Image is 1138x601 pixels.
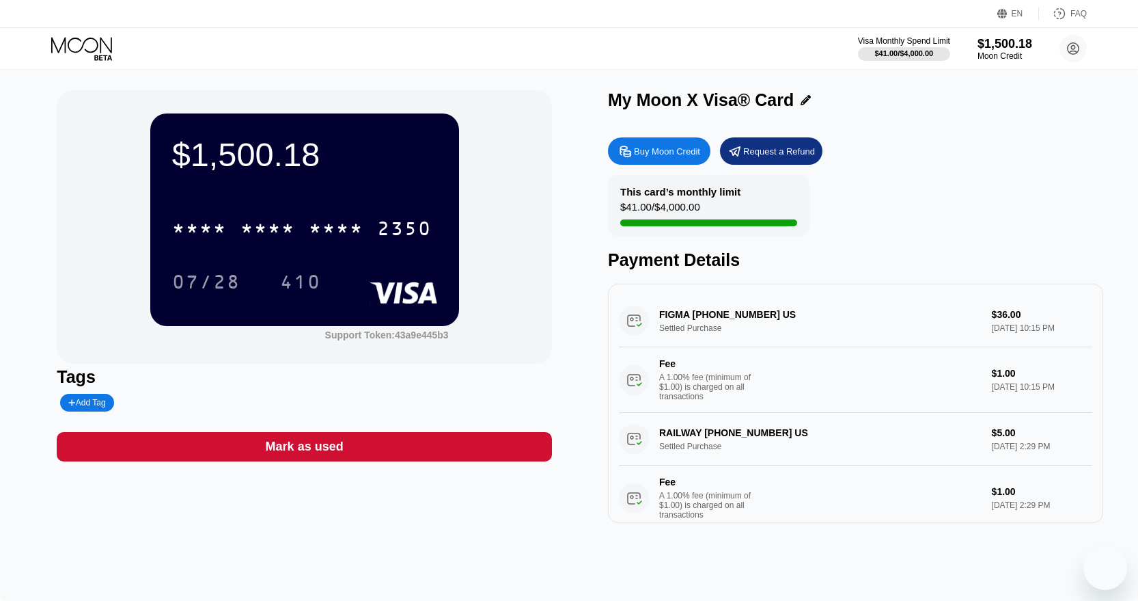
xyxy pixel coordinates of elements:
[68,398,105,408] div: Add Tag
[977,51,1032,61] div: Moon Credit
[377,219,432,241] div: 2350
[172,273,240,295] div: 07/28
[162,265,251,299] div: 07/28
[266,439,344,455] div: Mark as used
[57,432,552,462] div: Mark as used
[57,367,552,387] div: Tags
[325,330,449,340] div: Support Token:43a9e445b3
[992,382,1092,392] div: [DATE] 10:15 PM
[60,394,113,412] div: Add Tag
[1039,7,1087,21] div: FAQ
[1070,9,1087,18] div: FAQ
[619,466,1092,531] div: FeeA 1.00% fee (minimum of $1.00) is charged on all transactions$1.00[DATE] 2:29 PM
[977,37,1032,51] div: $1,500.18
[620,201,700,219] div: $41.00 / $4,000.00
[992,500,1092,510] div: [DATE] 2:29 PM
[172,135,437,174] div: $1,500.18
[977,37,1032,61] div: $1,500.18Moon Credit
[608,137,710,165] div: Buy Moon Credit
[608,90,794,110] div: My Moon X Visa® Card
[608,250,1103,270] div: Payment Details
[743,146,815,157] div: Request a Refund
[992,368,1092,379] div: $1.00
[659,477,755,488] div: Fee
[858,36,950,61] div: Visa Monthly Spend Limit$41.00/$4,000.00
[325,330,449,340] div: Support Token: 43a9e445b3
[858,36,950,46] div: Visa Monthly Spend Limit
[1012,9,1023,18] div: EN
[720,137,822,165] div: Request a Refund
[270,265,331,299] div: 410
[280,273,321,295] div: 410
[997,7,1039,21] div: EN
[634,146,700,157] div: Buy Moon Credit
[619,347,1092,413] div: FeeA 1.00% fee (minimum of $1.00) is charged on all transactions$1.00[DATE] 10:15 PM
[620,186,740,198] div: This card’s monthly limit
[992,486,1092,497] div: $1.00
[659,373,762,401] div: A 1.00% fee (minimum of $1.00) is charged on all transactions
[659,491,762,520] div: A 1.00% fee (minimum of $1.00) is charged on all transactions
[875,49,934,57] div: $41.00 / $4,000.00
[1083,546,1127,590] iframe: Кнопка запуска окна обмена сообщениями
[659,358,755,369] div: Fee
